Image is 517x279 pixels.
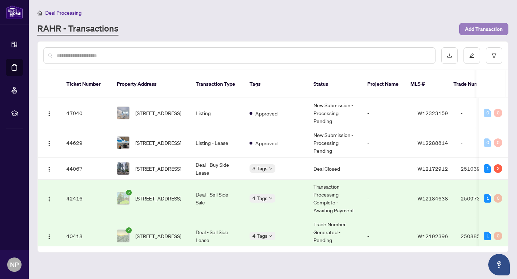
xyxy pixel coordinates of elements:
span: 4 Tags [252,194,267,202]
td: Trade Number Generated - Pending Information [308,217,362,255]
td: New Submission - Processing Pending [308,98,362,128]
img: Logo [46,166,52,172]
span: 4 Tags [252,232,267,240]
th: Transaction Type [190,70,244,98]
td: - [362,158,412,180]
span: [STREET_ADDRESS] [135,232,181,240]
div: 0 [484,109,491,117]
span: NP [10,260,19,270]
div: 1 [484,164,491,173]
div: 0 [494,232,502,240]
span: down [269,167,273,170]
a: RAHR - Transactions [37,23,118,36]
img: Logo [46,111,52,117]
td: - [362,217,412,255]
td: - [362,180,412,217]
div: 1 [484,194,491,203]
th: Project Name [362,70,405,98]
td: 42416 [61,180,111,217]
th: Tags [244,70,308,98]
td: 44629 [61,128,111,158]
img: Logo [46,141,52,146]
span: W12184638 [418,195,448,202]
button: download [441,47,458,64]
span: W12288814 [418,139,448,146]
span: W12323159 [418,110,448,116]
span: [STREET_ADDRESS] [135,165,181,172]
td: 2509738 [455,180,505,217]
span: check-circle [126,227,132,233]
button: filter [486,47,502,64]
div: 0 [494,194,502,203]
button: Logo [43,137,55,148]
span: download [447,53,452,58]
img: logo [6,5,23,19]
td: Deal - Buy Side Lease [190,158,244,180]
button: Logo [43,193,55,204]
img: Logo [46,196,52,202]
img: thumbnail-img [117,192,129,204]
span: edit [469,53,474,58]
img: Logo [46,234,52,240]
td: New Submission - Processing Pending [308,128,362,158]
td: Transaction Processing Complete - Awaiting Payment [308,180,362,217]
th: Trade Number [448,70,498,98]
td: Deal - Sell Side Sale [190,180,244,217]
th: Ticket Number [61,70,111,98]
span: [STREET_ADDRESS] [135,109,181,117]
span: Approved [255,139,278,147]
td: 44067 [61,158,111,180]
button: Logo [43,107,55,119]
td: Listing - Lease [190,128,244,158]
th: Status [308,70,362,98]
div: 0 [484,138,491,147]
div: 0 [494,109,502,117]
img: thumbnail-img [117,107,129,119]
span: Approved [255,109,278,117]
td: - [362,128,412,158]
button: Logo [43,163,55,174]
td: Listing [190,98,244,128]
div: 2 [494,164,502,173]
span: W12192396 [418,233,448,239]
span: home [37,10,42,15]
button: Logo [43,230,55,242]
td: - [455,98,505,128]
td: 47040 [61,98,111,128]
span: down [269,234,273,238]
span: filter [492,53,497,58]
div: 0 [494,138,502,147]
button: Add Transaction [459,23,508,35]
td: 40418 [61,217,111,255]
div: 1 [484,232,491,240]
td: Deal - Sell Side Lease [190,217,244,255]
th: Property Address [111,70,190,98]
button: edit [464,47,480,64]
span: [STREET_ADDRESS] [135,139,181,147]
td: 2510391 [455,158,505,180]
span: Add Transaction [465,23,503,35]
span: down [269,197,273,200]
td: Deal Closed [308,158,362,180]
button: Open asap [488,254,510,275]
span: [STREET_ADDRESS] [135,194,181,202]
span: Deal Processing [45,10,81,16]
img: thumbnail-img [117,230,129,242]
td: - [362,98,412,128]
span: W12172912 [418,165,448,172]
td: - [455,128,505,158]
span: check-circle [126,190,132,195]
td: 2508851 [455,217,505,255]
span: 3 Tags [252,164,267,172]
img: thumbnail-img [117,162,129,175]
img: thumbnail-img [117,137,129,149]
th: MLS # [405,70,448,98]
